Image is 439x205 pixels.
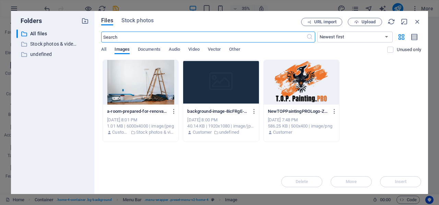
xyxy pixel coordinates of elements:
div: 586.25 KB | 500x400 | image/png [268,123,335,129]
div: undefined [16,50,89,59]
p: Displays only files that are not in use on the website. Files added during this session can still... [397,47,421,53]
div: 40.14 KB | 1920x1080 | image/jpeg [187,123,254,129]
i: Create new folder [81,17,89,25]
input: Search [101,32,306,43]
div: By: Customer | Folder: undefined [187,129,254,135]
span: Images [115,45,130,55]
div: By: Customer | Folder: Stock photos & videos [107,129,174,135]
div: [DATE] 8:00 PM [187,117,254,123]
span: Vector [208,45,221,55]
p: All files [30,30,76,38]
div: Stock photos & videos [16,40,76,48]
span: Stock photos [121,16,154,25]
p: Customer [112,129,129,135]
i: Close [414,18,421,25]
button: Upload [348,18,382,26]
p: Stock photos & videos [136,129,174,135]
p: NewTOPPaintingPROLogo-ZVzEzBlX6ATqpHp0qVr6AQ.png [268,108,329,114]
span: URL import [314,20,336,24]
p: background-image-8icFRgE-ET2BmJwmlntY7g-pkVzf4UXMt0JkIcl-qE94Q.jpg [187,108,248,114]
span: Upload [361,20,376,24]
span: Other [229,45,240,55]
div: Stock photos & videos [16,40,89,48]
span: Files [101,16,113,25]
div: [DATE] 8:01 PM [107,117,174,123]
span: All [101,45,106,55]
p: Customer [193,129,212,135]
span: Documents [138,45,161,55]
p: Customer [273,129,292,135]
i: Minimize [401,18,408,25]
p: Stock photos & videos [30,40,76,48]
p: undefined [219,129,239,135]
div: ​ [16,29,18,38]
button: URL import [301,18,342,26]
p: a-room-prepared-for-renovation-with-a-ladder-paint-supplies-and-drop-cloth-kCc2GiUFKygWbG4TC94Tkw... [107,108,168,114]
i: Reload [388,18,395,25]
div: 1.01 MB | 6000x4000 | image/jpeg [107,123,174,129]
span: Audio [169,45,180,55]
p: Folders [16,16,42,25]
div: [DATE] 7:48 PM [268,117,335,123]
p: undefined [30,50,76,58]
span: Video [188,45,199,55]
